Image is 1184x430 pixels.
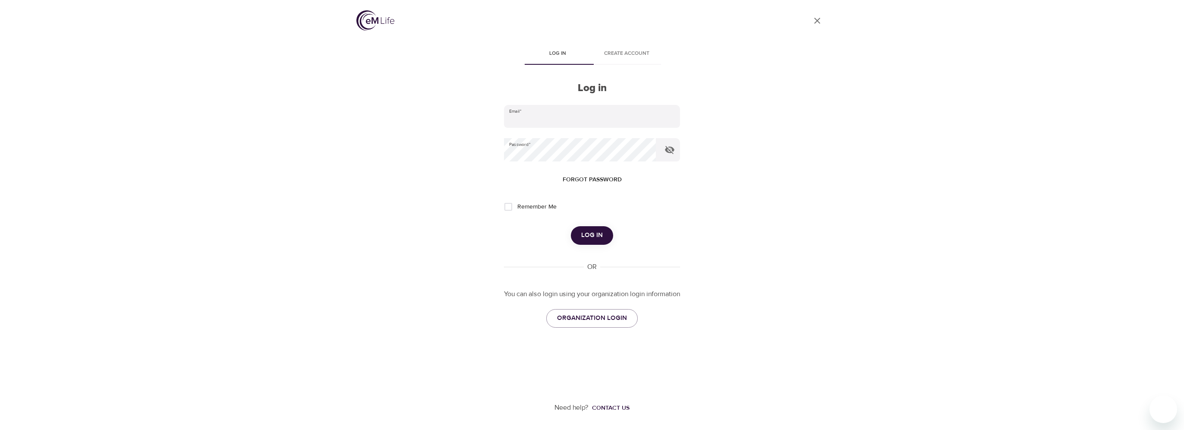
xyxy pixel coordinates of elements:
[557,313,627,324] span: ORGANIZATION LOGIN
[546,309,638,327] a: ORGANIZATION LOGIN
[807,10,828,31] a: close
[571,226,613,244] button: Log in
[356,10,394,31] img: logo
[563,174,622,185] span: Forgot password
[559,172,625,188] button: Forgot password
[504,82,680,95] h2: Log in
[504,289,680,299] p: You can also login using your organization login information
[1149,395,1177,423] iframe: Button to launch messaging window
[554,403,589,413] p: Need help?
[504,44,680,65] div: disabled tabs example
[528,49,587,58] span: Log in
[581,230,603,241] span: Log in
[592,404,630,412] div: Contact us
[584,262,600,272] div: OR
[597,49,656,58] span: Create account
[517,202,557,212] span: Remember Me
[589,404,630,412] a: Contact us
